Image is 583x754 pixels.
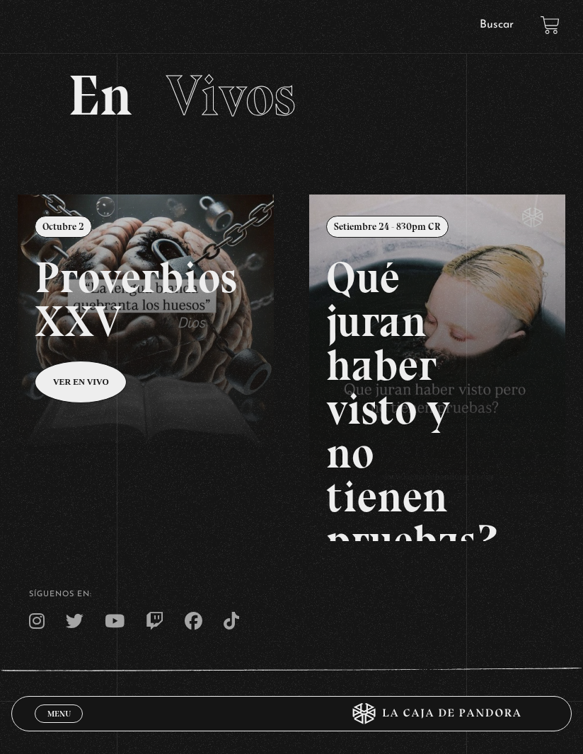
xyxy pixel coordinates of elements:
span: Vivos [166,62,296,129]
span: Menu [47,709,71,718]
span: Cerrar [42,721,76,731]
a: Buscar [480,19,514,30]
h2: En [68,67,516,124]
h4: SÍguenos en: [29,591,554,598]
a: View your shopping cart [541,16,560,35]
